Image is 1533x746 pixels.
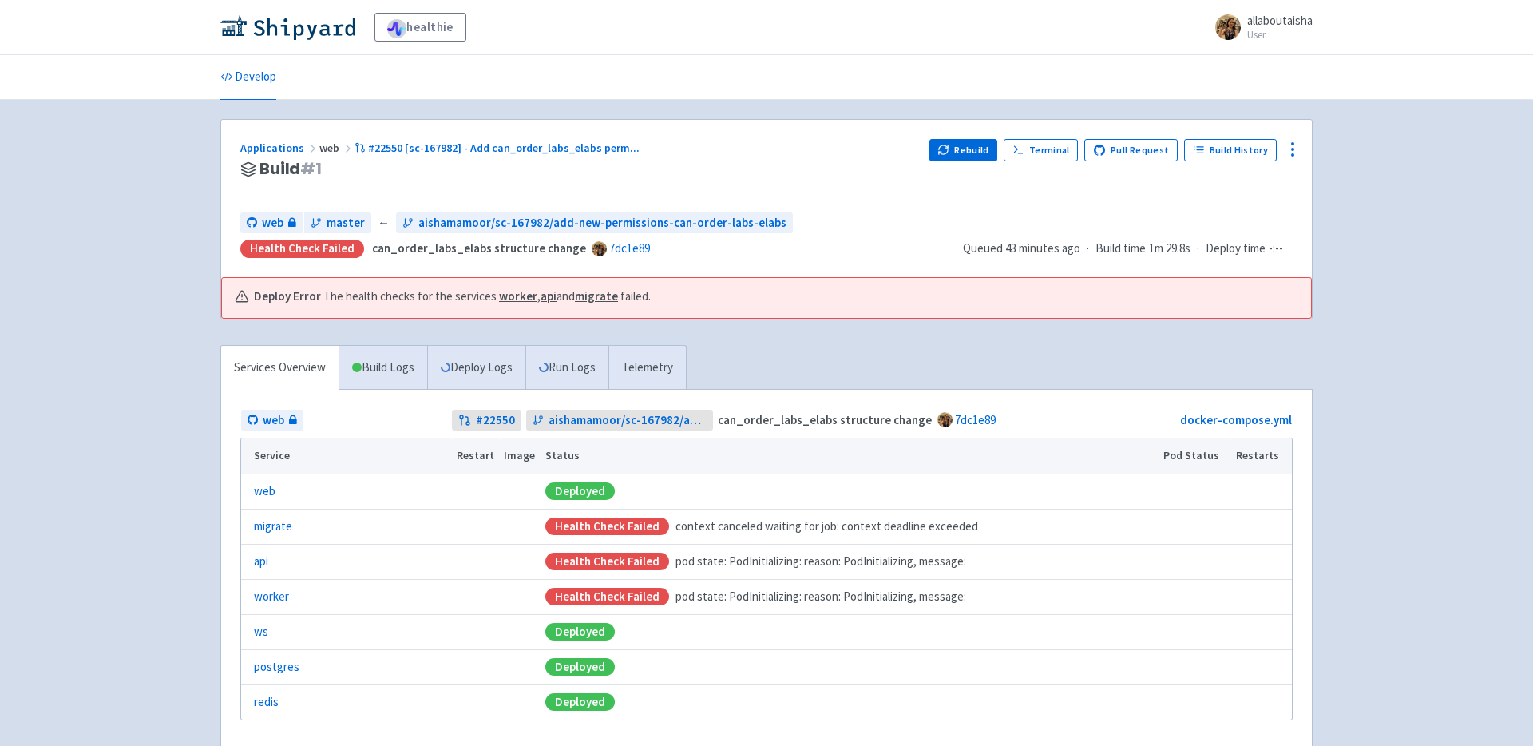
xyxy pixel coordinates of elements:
th: Service [241,438,451,474]
a: Develop [220,55,276,100]
a: ws [254,623,268,641]
span: web [262,214,283,232]
span: Queued [963,240,1080,256]
a: aishamamoor/sc-167982/add-new-permissions-can-order-labs-elabs [396,212,793,234]
div: Health check failed [545,588,669,605]
span: allaboutaisha [1247,13,1313,28]
th: Pod Status [1159,438,1231,474]
time: 43 minutes ago [1005,240,1080,256]
th: Restart [451,438,499,474]
a: api [541,288,557,304]
a: 7dc1e89 [609,240,650,256]
span: aishamamoor/sc-167982/add-new-permissions-can-order-labs-elabs [418,214,786,232]
a: web [240,212,303,234]
img: Shipyard logo [220,14,355,40]
a: Services Overview [221,346,339,390]
a: api [254,553,268,571]
a: aishamamoor/sc-167982/add-new-permissions-can-order-labs-elabs [526,410,714,431]
a: 7dc1e89 [955,412,996,427]
a: healthie [374,13,466,42]
th: Image [499,438,541,474]
a: Telemetry [608,346,686,390]
a: web [254,482,275,501]
div: Deployed [545,693,615,711]
div: Deployed [545,658,615,676]
span: 1m 29.8s [1149,240,1190,258]
span: Build time [1095,240,1146,258]
a: docker-compose.yml [1180,412,1292,427]
a: Build History [1184,139,1277,161]
div: pod state: PodInitializing: reason: PodInitializing, message: [545,553,1153,571]
span: master [327,214,365,232]
div: · · [963,240,1293,258]
span: -:-- [1269,240,1283,258]
a: web [241,410,303,431]
a: redis [254,693,279,712]
a: postgres [254,658,299,677]
button: Rebuild [929,139,998,161]
span: Deploy time [1206,240,1266,258]
span: web [263,411,284,430]
th: Restarts [1231,438,1292,474]
a: worker [499,288,537,304]
a: Terminal [1004,139,1078,161]
div: pod state: PodInitializing: reason: PodInitializing, message: [545,588,1153,606]
th: Status [541,438,1159,474]
span: aishamamoor/sc-167982/add-new-permissions-can-order-labs-elabs [549,411,707,430]
span: The health checks for the services , and failed. [323,288,651,306]
b: Deploy Error [254,288,321,306]
a: master [304,212,371,234]
a: allaboutaisha User [1206,14,1313,40]
div: Health check failed [545,518,669,535]
small: User [1247,30,1313,40]
span: # 1 [300,157,322,180]
span: #22550 [sc-167982] - Add can_order_labs_elabs perm ... [368,141,640,155]
div: context canceled waiting for job: context deadline exceeded [545,518,1153,536]
strong: can_order_labs_elabs structure change [372,240,586,256]
div: Health check failed [240,240,364,258]
a: Run Logs [525,346,608,390]
span: web [319,141,355,155]
strong: # 22550 [476,411,515,430]
a: migrate [575,288,618,304]
div: Deployed [545,623,615,641]
div: Deployed [545,482,615,500]
span: ← [378,214,390,232]
div: Health check failed [545,553,669,570]
a: #22550 [452,410,521,431]
a: #22550 [sc-167982] - Add can_order_labs_elabs perm... [355,141,642,155]
a: Build Logs [339,346,427,390]
span: Build [259,160,322,178]
a: Pull Request [1084,139,1178,161]
a: migrate [254,518,292,536]
a: Deploy Logs [427,346,525,390]
a: Applications [240,141,319,155]
strong: can_order_labs_elabs structure change [718,412,932,427]
a: worker [254,588,289,606]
